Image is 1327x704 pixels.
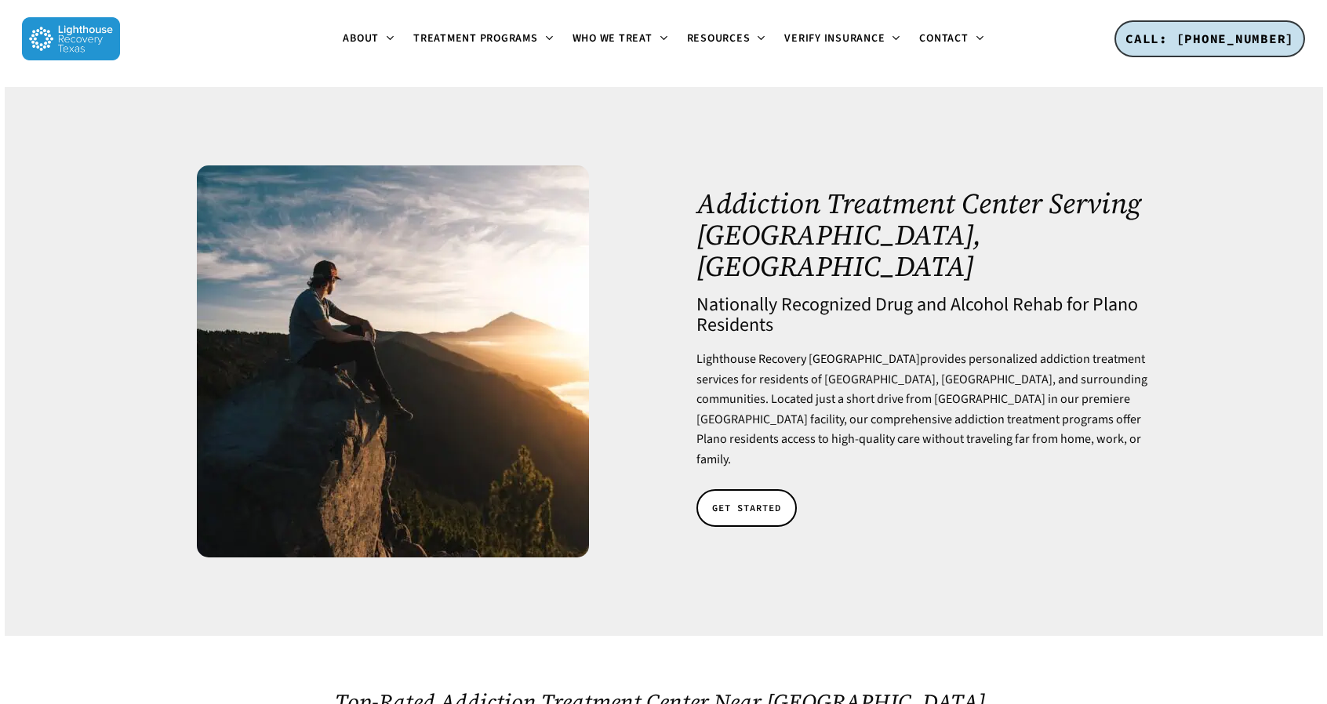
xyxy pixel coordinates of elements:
[775,33,910,45] a: Verify Insurance
[696,295,1171,336] h4: Nationally Recognized Drug and Alcohol Rehab for Plano Residents
[343,31,379,46] span: About
[404,33,563,45] a: Treatment Programs
[573,31,653,46] span: Who We Treat
[784,31,885,46] span: Verify Insurance
[678,33,776,45] a: Resources
[696,188,1171,281] h1: Addiction Treatment Center Serving [GEOGRAPHIC_DATA], [GEOGRAPHIC_DATA]
[696,350,920,368] a: Lighthouse Recovery [GEOGRAPHIC_DATA]
[696,350,1147,468] span: provides personalized addiction treatment services for residents of [GEOGRAPHIC_DATA], [GEOGRAPHI...
[910,33,993,45] a: Contact
[696,489,797,527] a: GET STARTED
[413,31,538,46] span: Treatment Programs
[563,33,678,45] a: Who We Treat
[1125,31,1294,46] span: CALL: [PHONE_NUMBER]
[687,31,751,46] span: Resources
[333,33,404,45] a: About
[1114,20,1305,58] a: CALL: [PHONE_NUMBER]
[919,31,968,46] span: Contact
[712,500,781,516] span: GET STARTED
[22,17,120,60] img: Lighthouse Recovery Texas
